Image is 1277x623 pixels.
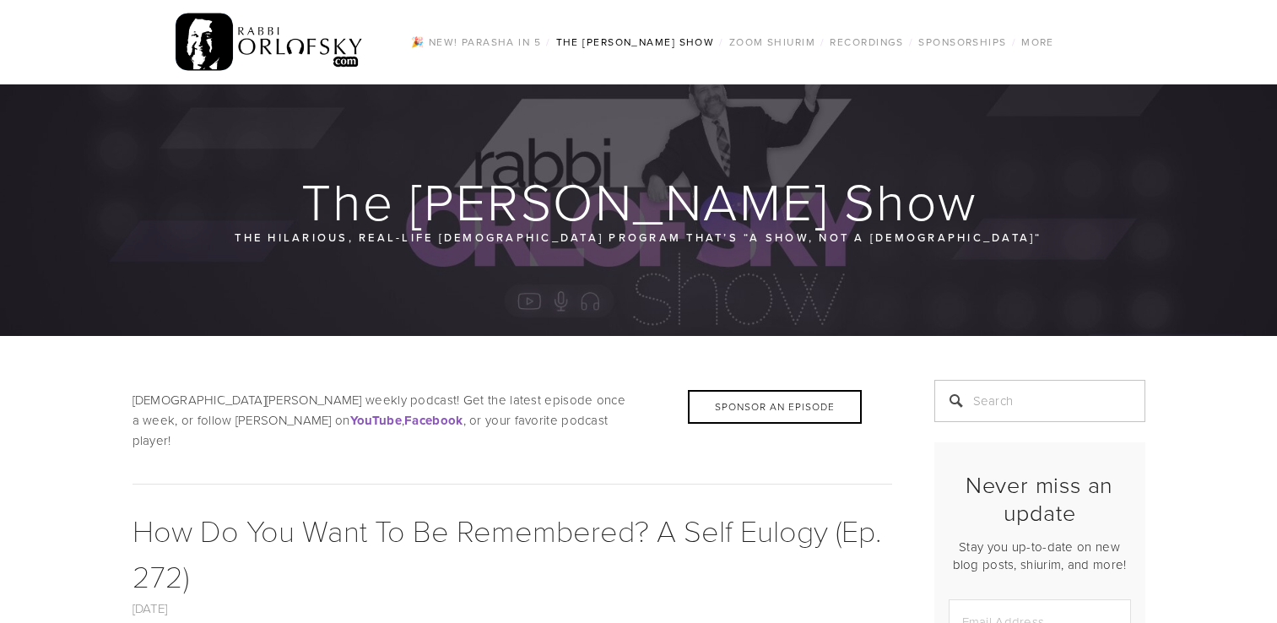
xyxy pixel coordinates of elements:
span: / [1012,35,1016,49]
a: Recordings [825,31,908,53]
h1: The [PERSON_NAME] Show [133,174,1147,228]
h2: Never miss an update [949,471,1131,526]
a: Facebook [404,411,463,429]
strong: Facebook [404,411,463,430]
a: More [1016,31,1059,53]
span: / [719,35,723,49]
input: Search [934,380,1145,422]
p: [DEMOGRAPHIC_DATA][PERSON_NAME] weekly podcast! Get the latest episode once a week, or follow [PE... [133,390,892,451]
p: Stay you up-to-date on new blog posts, shiurim, and more! [949,538,1131,573]
p: The hilarious, real-life [DEMOGRAPHIC_DATA] program that’s “a show, not a [DEMOGRAPHIC_DATA]“ [234,228,1044,246]
a: YouTube [350,411,402,429]
a: [DATE] [133,599,168,617]
div: Sponsor an Episode [688,390,862,424]
a: The [PERSON_NAME] Show [551,31,720,53]
a: Sponsorships [913,31,1011,53]
a: 🎉 NEW! Parasha in 5 [406,31,546,53]
span: / [546,35,550,49]
span: / [909,35,913,49]
span: / [820,35,825,49]
a: How Do You Want To Be Remembered? A Self Eulogy (Ep. 272) [133,509,881,596]
strong: YouTube [350,411,402,430]
a: Zoom Shiurim [724,31,820,53]
img: RabbiOrlofsky.com [176,9,364,75]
